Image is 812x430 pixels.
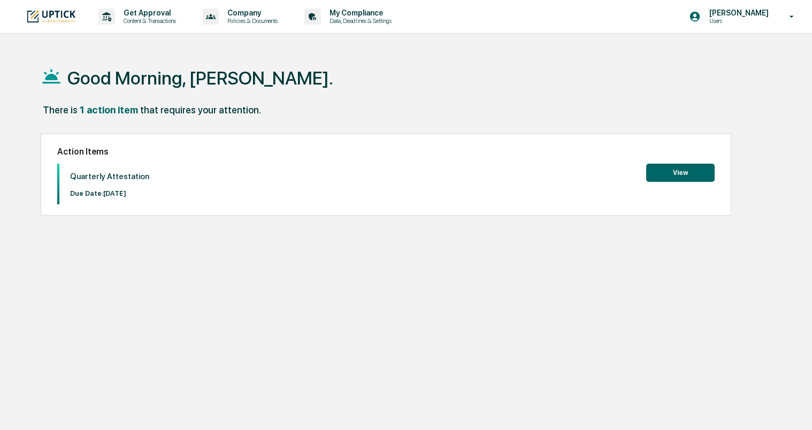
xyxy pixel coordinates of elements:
[646,164,715,182] button: View
[26,9,77,24] img: logo
[701,9,774,17] p: [PERSON_NAME]
[321,17,397,25] p: Data, Deadlines & Settings
[43,104,78,116] div: There is
[140,104,261,116] div: that requires your attention.
[70,172,149,181] p: Quarterly Attestation
[219,17,283,25] p: Policies & Documents
[80,104,138,116] div: 1 action item
[646,167,715,177] a: View
[115,17,181,25] p: Content & Transactions
[67,67,333,89] h1: Good Morning, [PERSON_NAME].
[701,17,774,25] p: Users
[321,9,397,17] p: My Compliance
[219,9,283,17] p: Company
[115,9,181,17] p: Get Approval
[57,147,715,157] h2: Action Items
[70,189,149,197] p: Due Date: [DATE]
